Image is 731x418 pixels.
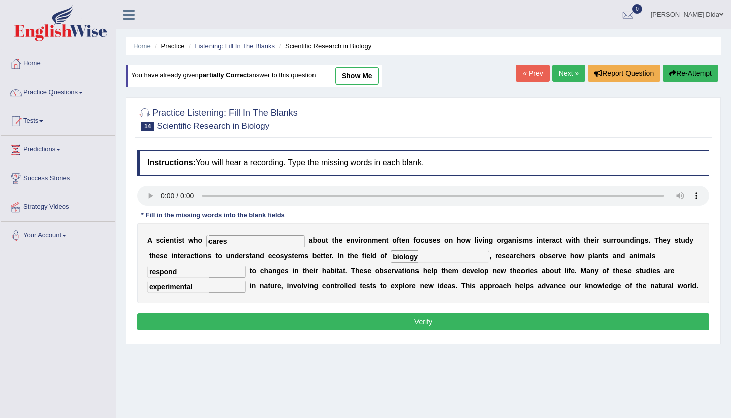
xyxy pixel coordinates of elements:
[329,252,332,260] b: r
[424,236,429,244] b: u
[681,236,685,244] b: u
[594,252,598,260] b: a
[501,267,506,275] b: w
[484,267,489,275] b: p
[566,236,571,244] b: w
[588,65,660,82] button: Report Question
[322,267,327,275] b: h
[539,236,543,244] b: n
[586,236,591,244] b: h
[517,267,521,275] b: e
[326,267,330,275] b: a
[194,236,198,244] b: h
[292,267,294,275] b: i
[147,236,152,244] b: A
[652,252,656,260] b: s
[596,236,599,244] b: r
[489,236,493,244] b: g
[441,267,444,275] b: t
[292,252,294,260] b: t
[339,267,343,275] b: a
[322,236,326,244] b: u
[632,4,642,14] span: 0
[147,281,246,293] input: blank
[634,236,636,244] b: i
[659,236,663,244] b: h
[198,236,202,244] b: o
[392,236,397,244] b: o
[1,136,115,161] a: Predictions
[305,267,309,275] b: h
[332,236,335,244] b: t
[364,252,366,260] b: i
[174,236,176,244] b: t
[351,267,355,275] b: T
[137,150,709,176] h4: You will hear a recording. Type the missing words in each blank.
[178,252,180,260] b: t
[230,252,235,260] b: n
[649,236,651,244] b: .
[243,252,245,260] b: r
[405,236,410,244] b: n
[630,236,634,244] b: d
[546,267,550,275] b: b
[339,236,343,244] b: e
[363,267,367,275] b: s
[386,236,389,244] b: t
[478,267,480,275] b: l
[528,267,530,275] b: i
[416,236,421,244] b: o
[1,164,115,190] a: Success Stories
[346,236,350,244] b: e
[360,267,364,275] b: e
[477,236,479,244] b: i
[176,236,178,244] b: i
[317,252,321,260] b: e
[663,65,718,82] button: Re-Attempt
[621,252,625,260] b: d
[281,267,285,275] b: e
[449,236,453,244] b: n
[126,65,382,87] div: You have already given answer to this question
[444,236,449,244] b: o
[385,252,387,260] b: f
[552,252,556,260] b: e
[470,267,474,275] b: v
[530,267,534,275] b: e
[207,252,212,260] b: s
[650,252,652,260] b: l
[616,252,621,260] b: n
[452,267,458,275] b: m
[137,211,289,220] div: * Fill in the missing words into the blank fields
[398,267,402,275] b: a
[636,236,641,244] b: n
[375,267,380,275] b: o
[388,267,392,275] b: e
[152,41,184,51] li: Practice
[543,236,545,244] b: t
[475,236,477,244] b: l
[380,252,385,260] b: o
[545,236,549,244] b: e
[514,252,516,260] b: r
[250,267,252,275] b: t
[675,236,679,244] b: s
[303,267,305,275] b: t
[497,236,501,244] b: o
[638,252,640,260] b: i
[348,252,350,260] b: t
[433,236,437,244] b: e
[350,252,354,260] b: h
[337,267,339,275] b: t
[350,236,355,244] b: n
[309,267,314,275] b: e
[194,252,197,260] b: t
[532,252,536,260] b: s
[391,267,394,275] b: r
[433,267,438,275] b: p
[152,252,156,260] b: h
[260,267,264,275] b: c
[571,236,573,244] b: i
[548,252,552,260] b: s
[245,252,249,260] b: s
